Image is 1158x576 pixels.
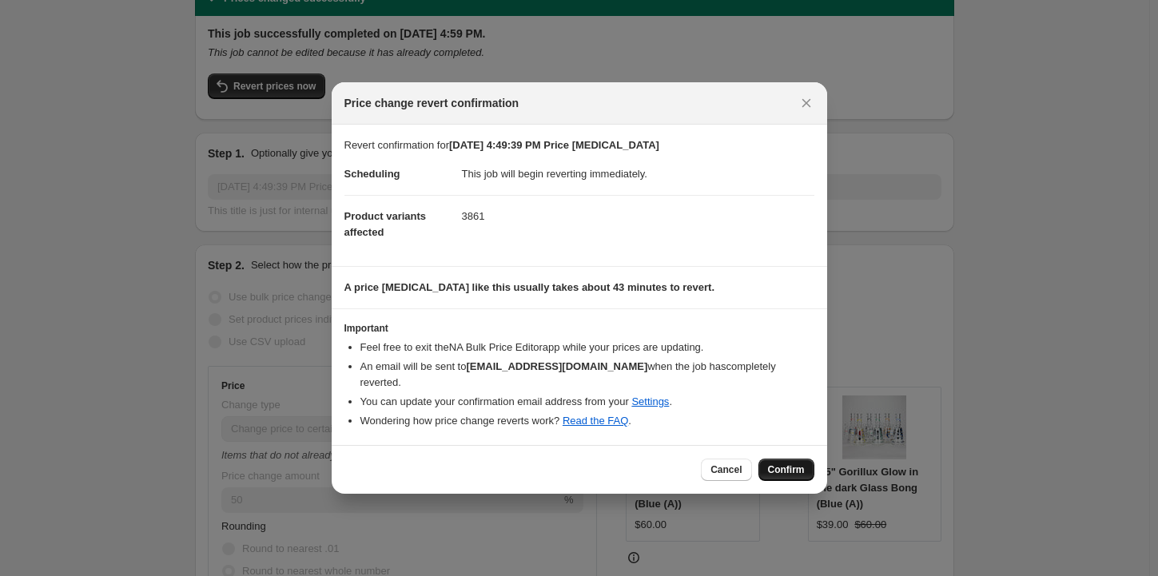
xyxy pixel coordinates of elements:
[360,340,814,356] li: Feel free to exit the NA Bulk Price Editor app while your prices are updating.
[768,463,805,476] span: Confirm
[360,413,814,429] li: Wondering how price change reverts work? .
[462,195,814,237] dd: 3861
[344,281,715,293] b: A price [MEDICAL_DATA] like this usually takes about 43 minutes to revert.
[701,459,751,481] button: Cancel
[344,168,400,180] span: Scheduling
[344,210,427,238] span: Product variants affected
[360,394,814,410] li: You can update your confirmation email address from your .
[466,360,647,372] b: [EMAIL_ADDRESS][DOMAIN_NAME]
[360,359,814,391] li: An email will be sent to when the job has completely reverted .
[631,395,669,407] a: Settings
[344,137,814,153] p: Revert confirmation for
[462,153,814,195] dd: This job will begin reverting immediately.
[563,415,628,427] a: Read the FAQ
[344,95,519,111] span: Price change revert confirmation
[344,322,814,335] h3: Important
[795,92,818,114] button: Close
[758,459,814,481] button: Confirm
[449,139,659,151] b: [DATE] 4:49:39 PM Price [MEDICAL_DATA]
[710,463,742,476] span: Cancel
